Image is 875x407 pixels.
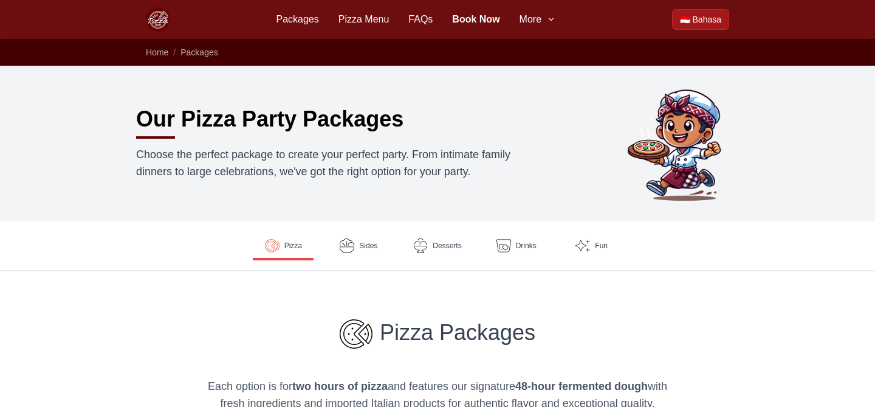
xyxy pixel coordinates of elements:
a: Book Now [452,12,499,27]
span: Bahasa [693,13,721,26]
img: Bali Pizza Party Packages [622,85,739,202]
span: More [520,12,541,27]
img: Drinks [496,238,511,253]
a: Beralih ke Bahasa Indonesia [672,9,729,30]
h1: Our Pizza Party Packages [136,107,403,131]
img: Bali Pizza Party Logo [146,7,170,32]
span: Sides [359,241,377,251]
a: FAQs [408,12,433,27]
img: Sides [340,238,354,253]
a: Packages [180,47,218,57]
a: Sides [328,231,389,260]
span: Pizza [284,241,302,251]
strong: 48-hour fermented dough [515,380,648,392]
a: Home [146,47,168,57]
a: Desserts [403,231,471,260]
strong: two hours of pizza [292,380,388,392]
a: Pizza [253,231,314,260]
h3: Pizza Packages [204,319,671,349]
span: Fun [595,241,608,251]
span: Desserts [433,241,461,251]
img: Desserts [413,238,428,253]
span: Drinks [516,241,537,251]
a: Pizza Menu [338,12,389,27]
img: Pizza [265,238,280,253]
a: Drinks [486,231,547,260]
a: Packages [276,12,318,27]
button: More [520,12,556,27]
li: / [173,46,176,58]
img: Pizza [340,319,372,349]
img: Fun [575,238,590,253]
a: Fun [561,231,622,260]
p: Choose the perfect package to create your perfect party. From intimate family dinners to large ce... [136,146,544,180]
